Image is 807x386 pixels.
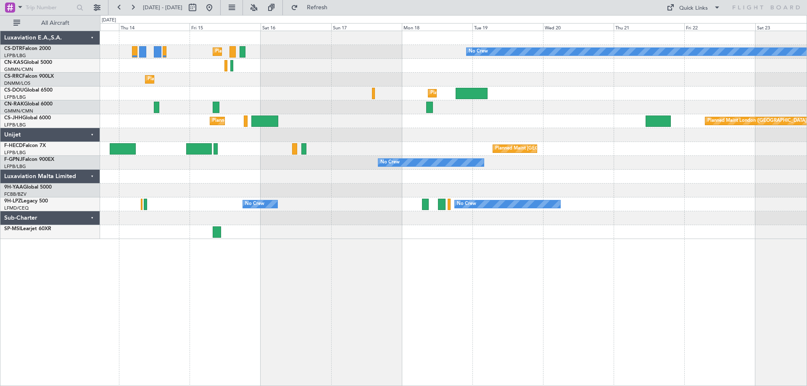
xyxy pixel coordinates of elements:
[4,66,33,73] a: GMMN/CMN
[4,157,54,162] a: F-GPNJFalcon 900EX
[457,198,476,210] div: No Crew
[215,45,348,58] div: Planned Maint [GEOGRAPHIC_DATA] ([GEOGRAPHIC_DATA])
[469,45,488,58] div: No Crew
[331,23,402,31] div: Sun 17
[4,150,26,156] a: LFPB/LBG
[4,102,53,107] a: CN-RAKGlobal 6000
[4,116,22,121] span: CS-JHH
[22,20,89,26] span: All Aircraft
[4,143,23,148] span: F-HECD
[4,46,51,51] a: CS-DTRFalcon 2000
[4,185,23,190] span: 9H-YAA
[102,17,116,24] div: [DATE]
[4,122,26,128] a: LFPB/LBG
[245,198,264,210] div: No Crew
[684,23,755,31] div: Fri 22
[380,156,400,169] div: No Crew
[4,94,26,100] a: LFPB/LBG
[4,108,33,114] a: GMMN/CMN
[287,1,338,14] button: Refresh
[4,74,54,79] a: CS-RRCFalcon 900LX
[119,23,190,31] div: Thu 14
[4,226,21,231] span: SP-MSI
[300,5,335,11] span: Refresh
[261,23,331,31] div: Sat 16
[4,74,22,79] span: CS-RRC
[4,60,52,65] a: CN-KASGlobal 5000
[472,23,543,31] div: Tue 19
[4,53,26,59] a: LFPB/LBG
[143,4,182,11] span: [DATE] - [DATE]
[212,115,345,127] div: Planned Maint [GEOGRAPHIC_DATA] ([GEOGRAPHIC_DATA])
[4,46,22,51] span: CS-DTR
[190,23,260,31] div: Fri 15
[679,4,708,13] div: Quick Links
[430,87,563,100] div: Planned Maint [GEOGRAPHIC_DATA] ([GEOGRAPHIC_DATA])
[26,1,74,14] input: Trip Number
[4,80,30,87] a: DNMM/LOS
[4,226,51,231] a: SP-MSILearjet 60XR
[4,116,51,121] a: CS-JHHGlobal 6000
[4,88,24,93] span: CS-DOU
[543,23,614,31] div: Wed 20
[662,1,725,14] button: Quick Links
[4,199,21,204] span: 9H-LPZ
[4,157,22,162] span: F-GPNJ
[495,142,628,155] div: Planned Maint [GEOGRAPHIC_DATA] ([GEOGRAPHIC_DATA])
[148,73,235,86] div: Planned Maint Lagos ([PERSON_NAME])
[402,23,472,31] div: Mon 18
[4,102,24,107] span: CN-RAK
[614,23,684,31] div: Thu 21
[4,185,52,190] a: 9H-YAAGlobal 5000
[9,16,91,30] button: All Aircraft
[4,143,46,148] a: F-HECDFalcon 7X
[4,199,48,204] a: 9H-LPZLegacy 500
[4,205,29,211] a: LFMD/CEQ
[4,60,24,65] span: CN-KAS
[4,88,53,93] a: CS-DOUGlobal 6500
[4,163,26,170] a: LFPB/LBG
[4,191,26,197] a: FCBB/BZV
